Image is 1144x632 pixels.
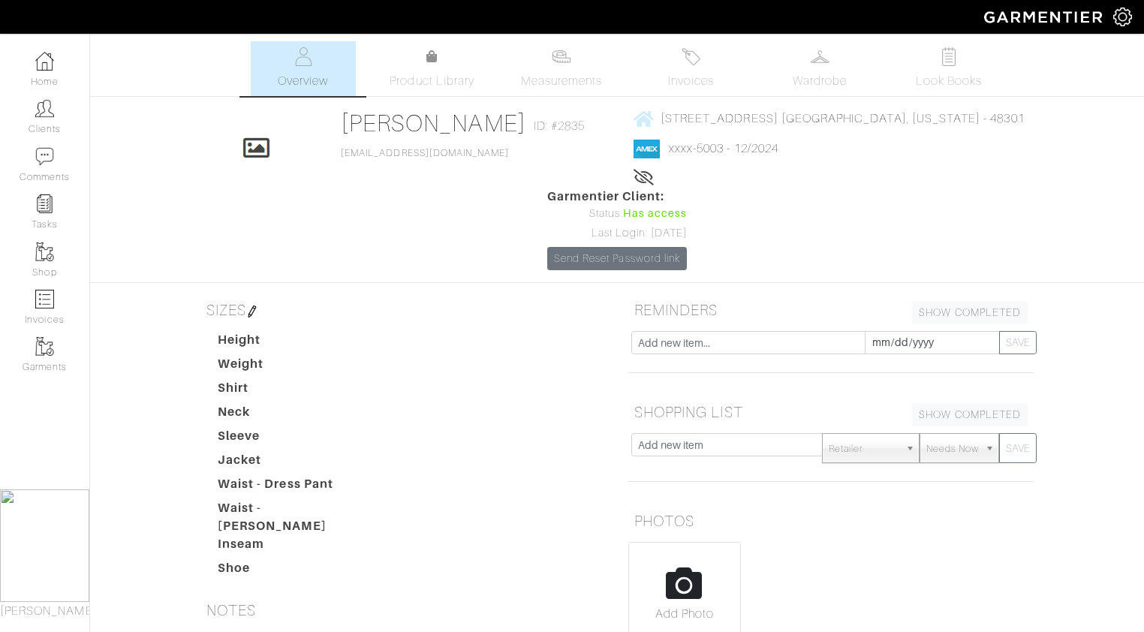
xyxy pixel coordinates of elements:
img: wardrobe-487a4870c1b7c33e795ec22d11cfc2ed9d08956e64fb3008fe2437562e282088.svg [811,47,829,66]
span: Wardrobe [793,72,847,90]
a: [PERSON_NAME] [341,110,526,137]
h5: PHOTOS [628,506,1034,536]
span: Has access [623,206,688,222]
img: gear-icon-white-bd11855cb880d31180b6d7d6211b90ccbf57a29d726f0c71d8c61bd08dd39cc2.png [1113,8,1132,26]
span: Look Books [916,72,983,90]
span: Measurements [521,72,603,90]
a: [STREET_ADDRESS] [GEOGRAPHIC_DATA], [US_STATE] - 48301 [634,109,1025,128]
a: SHOW COMPLETED [912,403,1028,426]
dt: Jacket [206,451,378,475]
a: Wardrobe [767,41,872,96]
h5: SHOPPING LIST [628,397,1034,427]
a: [EMAIL_ADDRESS][DOMAIN_NAME] [341,148,509,158]
img: clients-icon-6bae9207a08558b7cb47a8932f037763ab4055f8c8b6bfacd5dc20c3e0201464.png [35,99,54,118]
span: Overview [278,72,328,90]
span: Needs Now [926,434,979,464]
img: reminder-icon-8004d30b9f0a5d33ae49ab947aed9ed385cf756f9e5892f1edd6e32f2345188e.png [35,194,54,213]
dt: Height [206,331,378,355]
dt: Waist - [PERSON_NAME] [206,499,378,535]
div: Last Login: [DATE] [547,225,687,242]
div: Status: [547,206,687,222]
img: garments-icon-b7da505a4dc4fd61783c78ac3ca0ef83fa9d6f193b1c9dc38574b1d14d53ca28.png [35,337,54,356]
dt: Weight [206,355,378,379]
a: Invoices [638,41,743,96]
a: xxxx-5003 - 12/2024 [669,142,778,155]
dt: Neck [206,403,378,427]
input: Add new item... [631,331,866,354]
a: Overview [251,41,356,96]
h5: NOTES [200,595,606,625]
img: pen-cf24a1663064a2ec1b9c1bd2387e9de7a2fa800b781884d57f21acf72779bad2.png [246,305,258,318]
span: Retailer [829,434,899,464]
img: measurements-466bbee1fd09ba9460f595b01e5d73f9e2bff037440d3c8f018324cb6cdf7a4a.svg [552,47,570,66]
span: Product Library [390,72,474,90]
img: orders-27d20c2124de7fd6de4e0e44c1d41de31381a507db9b33961299e4e07d508b8c.svg [682,47,700,66]
dt: Waist - Dress Pant [206,475,378,499]
a: Measurements [509,41,615,96]
span: ID: #2835 [534,117,585,135]
span: Invoices [668,72,714,90]
img: todo-9ac3debb85659649dc8f770b8b6100bb5dab4b48dedcbae339e5042a72dfd3cc.svg [940,47,959,66]
dt: Shirt [206,379,378,403]
input: Add new item [631,433,823,456]
img: american_express-1200034d2e149cdf2cc7894a33a747db654cf6f8355cb502592f1d228b2ac700.png [634,140,660,158]
button: SAVE [999,331,1037,354]
button: SAVE [999,433,1037,463]
dt: Sleeve [206,427,378,451]
span: Garmentier Client: [547,188,687,206]
img: basicinfo-40fd8af6dae0f16599ec9e87c0ef1c0a1fdea2edbe929e3d69a839185d80c458.svg [294,47,312,66]
img: garments-icon-b7da505a4dc4fd61783c78ac3ca0ef83fa9d6f193b1c9dc38574b1d14d53ca28.png [35,242,54,261]
a: SHOW COMPLETED [912,301,1028,324]
dt: Inseam [206,535,378,559]
h5: REMINDERS [628,295,1034,325]
dt: Shoe [206,559,378,583]
img: comment-icon-a0a6a9ef722e966f86d9cbdc48e553b5cf19dbc54f86b18d962a5391bc8f6eb6.png [35,147,54,166]
img: garmentier-logo-header-white-b43fb05a5012e4ada735d5af1a66efaba907eab6374d6393d1fbf88cb4ef424d.png [977,4,1113,30]
span: [STREET_ADDRESS] [GEOGRAPHIC_DATA], [US_STATE] - 48301 [661,112,1025,125]
img: orders-icon-0abe47150d42831381b5fb84f609e132dff9fe21cb692f30cb5eec754e2cba89.png [35,290,54,308]
a: Look Books [896,41,1001,96]
img: dashboard-icon-dbcd8f5a0b271acd01030246c82b418ddd0df26cd7fceb0bd07c9910d44c42f6.png [35,52,54,71]
a: Send Reset Password link [547,247,687,270]
h5: SIZES [200,295,606,325]
a: Product Library [380,48,485,90]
